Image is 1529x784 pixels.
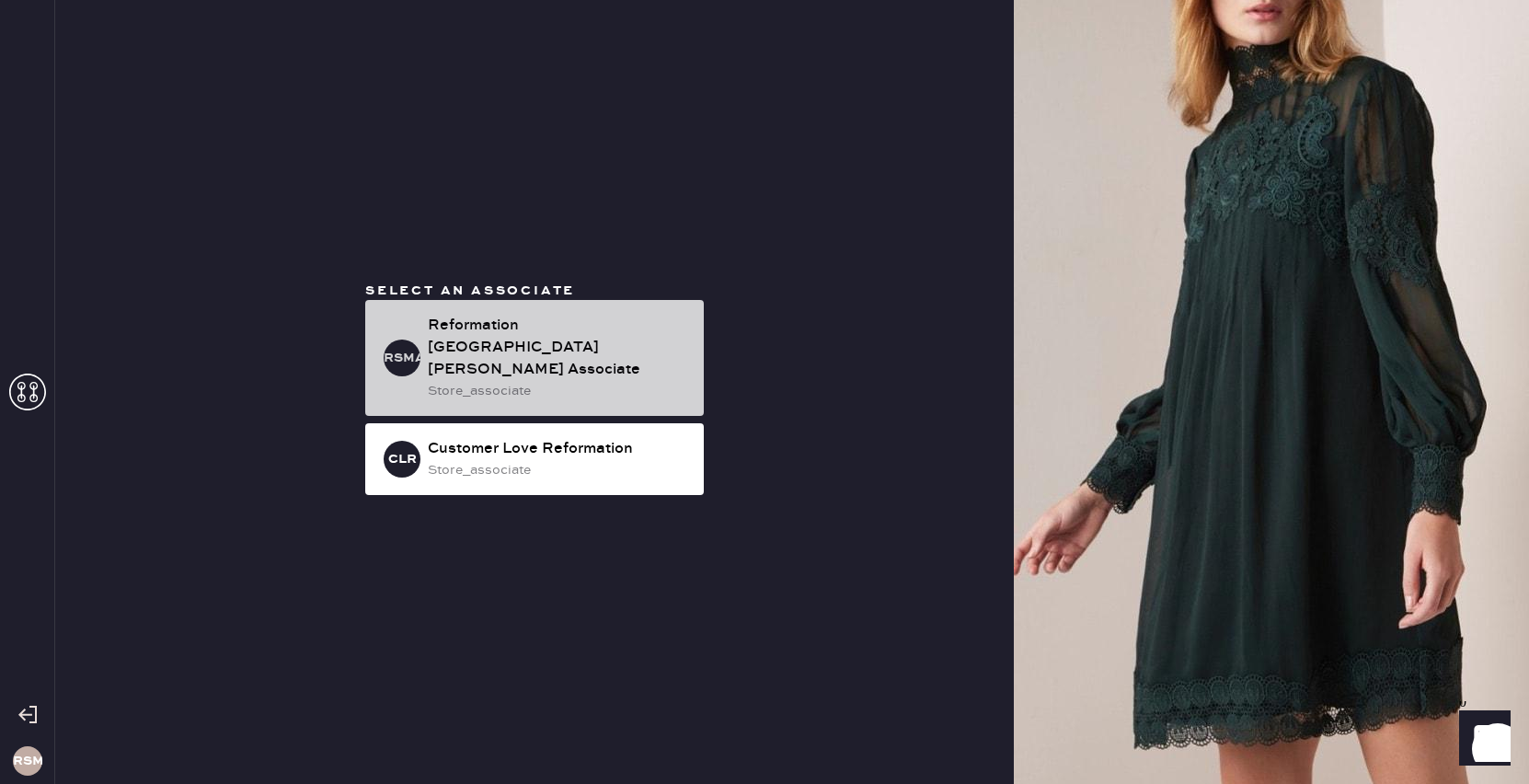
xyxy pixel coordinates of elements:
[388,453,417,466] h3: CLR
[428,460,689,480] div: store_associate
[428,381,689,401] div: store_associate
[13,755,42,767] h3: RSM
[428,438,689,460] div: Customer Love Reformation
[384,352,420,364] h3: RSMA
[365,282,575,299] span: Select an associate
[1442,701,1521,780] iframe: Front Chat
[428,315,689,381] div: Reformation [GEOGRAPHIC_DATA][PERSON_NAME] Associate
